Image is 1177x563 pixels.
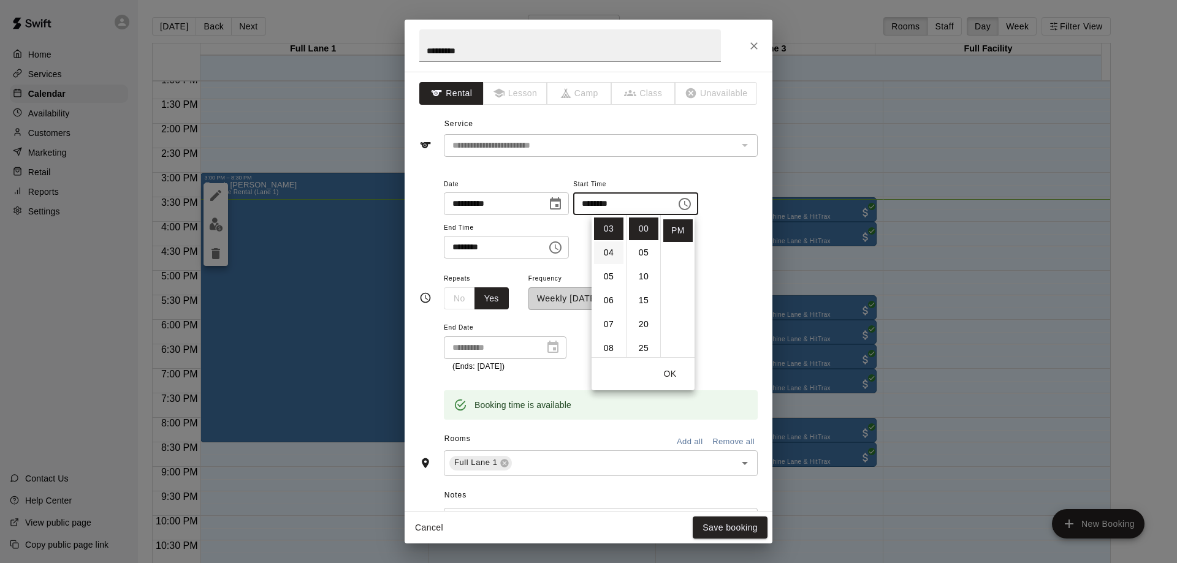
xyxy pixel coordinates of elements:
[528,271,619,287] span: Frequency
[543,235,568,260] button: Choose time, selected time is 8:30 PM
[419,139,432,151] svg: Service
[419,82,484,105] button: Rental
[444,320,566,336] span: End Date
[629,217,658,240] li: 0 minutes
[484,82,548,105] span: The type of an existing booking cannot be changed
[626,215,660,357] ul: Select minutes
[444,119,473,128] span: Service
[594,241,623,264] li: 4 hours
[629,265,658,288] li: 10 minutes
[594,313,623,336] li: 7 hours
[743,35,765,57] button: Close
[709,433,758,452] button: Remove all
[594,337,623,360] li: 8 hours
[573,176,698,193] span: Start Time
[594,217,623,240] li: 3 hours
[547,82,612,105] span: The type of an existing booking cannot be changed
[444,134,758,157] div: The service of an existing booking cannot be changed
[444,287,509,310] div: outlined button group
[444,434,471,443] span: Rooms
[693,516,768,539] button: Save booking
[629,313,658,336] li: 20 minutes
[409,516,449,539] button: Cancel
[629,337,658,360] li: 25 minutes
[419,292,432,304] svg: Timing
[449,456,502,469] span: Full Lane 1
[444,486,758,505] span: Notes
[612,82,676,105] span: The type of an existing booking cannot be changed
[449,456,512,470] div: Full Lane 1
[629,241,658,264] li: 5 minutes
[592,215,626,357] ul: Select hours
[543,192,568,216] button: Choose date, selected date is Oct 9, 2025
[452,361,558,373] p: (Ends: [DATE])
[629,289,658,312] li: 15 minutes
[650,363,690,385] button: OK
[444,176,569,193] span: Date
[676,82,758,105] span: The type of an existing booking cannot be changed
[663,219,693,242] li: PM
[419,457,432,469] svg: Rooms
[672,192,697,216] button: Choose time, selected time is 3:00 PM
[594,265,623,288] li: 5 hours
[670,433,709,452] button: Add all
[736,455,753,472] button: Open
[474,287,509,310] button: Yes
[444,220,569,236] span: End Time
[474,394,571,416] div: Booking time is available
[594,289,623,312] li: 6 hours
[660,215,695,357] ul: Select meridiem
[444,271,519,287] span: Repeats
